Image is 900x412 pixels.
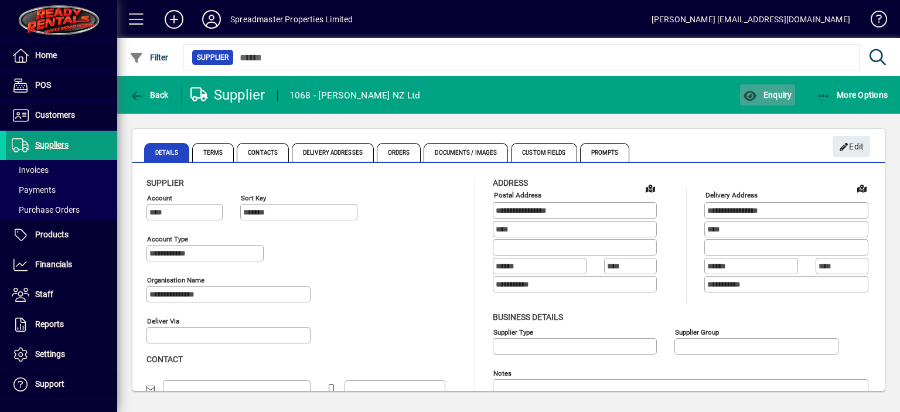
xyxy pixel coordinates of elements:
span: Terms [192,143,234,162]
a: Settings [6,340,117,369]
mat-label: Supplier type [493,328,533,336]
span: Home [35,50,57,60]
span: Details [144,143,189,162]
a: View on map [853,179,871,198]
span: Edit [839,137,864,156]
span: Settings [35,349,65,359]
span: Support [35,379,64,389]
span: Orders [377,143,421,162]
span: Supplier [197,52,229,63]
a: Invoices [6,160,117,180]
button: Profile [193,9,230,30]
span: Reports [35,319,64,329]
mat-label: Sort key [241,194,266,202]
span: Custom Fields [511,143,577,162]
span: Prompts [580,143,630,162]
span: Address [493,178,528,188]
div: 1068 - [PERSON_NAME] NZ Ltd [289,86,421,105]
mat-label: Supplier group [675,328,719,336]
a: Payments [6,180,117,200]
div: Spreadmaster Properties Limited [230,10,353,29]
span: Business details [493,312,563,322]
span: Enquiry [743,90,792,100]
span: POS [35,80,51,90]
a: Purchase Orders [6,200,117,220]
div: Supplier [190,86,265,104]
span: Filter [129,53,169,62]
span: Staff [35,290,53,299]
a: Home [6,41,117,70]
span: Payments [12,185,56,195]
mat-label: Deliver via [147,317,179,325]
a: Reports [6,310,117,339]
span: Invoices [12,165,49,175]
span: Delivery Addresses [292,143,374,162]
a: Financials [6,250,117,280]
span: Supplier [146,178,184,188]
span: Customers [35,110,75,120]
button: Add [155,9,193,30]
span: Back [129,90,169,100]
a: Staff [6,280,117,309]
button: Filter [127,47,172,68]
span: More Options [817,90,888,100]
a: Products [6,220,117,250]
app-page-header-button: Back [117,84,182,105]
a: POS [6,71,117,100]
a: View on map [641,179,660,198]
span: Contacts [237,143,289,162]
a: Customers [6,101,117,130]
mat-label: Account Type [147,235,188,243]
button: Edit [833,136,870,157]
span: Financials [35,260,72,269]
span: Documents / Images [424,143,508,162]
span: Purchase Orders [12,205,80,214]
mat-label: Account [147,194,172,202]
span: Suppliers [35,140,69,149]
a: Support [6,370,117,399]
div: [PERSON_NAME] [EMAIL_ADDRESS][DOMAIN_NAME] [652,10,850,29]
button: More Options [814,84,891,105]
span: Contact [146,355,183,364]
a: Knowledge Base [862,2,885,40]
button: Enquiry [740,84,795,105]
mat-label: Organisation name [147,276,204,284]
span: Products [35,230,69,239]
mat-label: Notes [493,369,512,377]
button: Back [127,84,172,105]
